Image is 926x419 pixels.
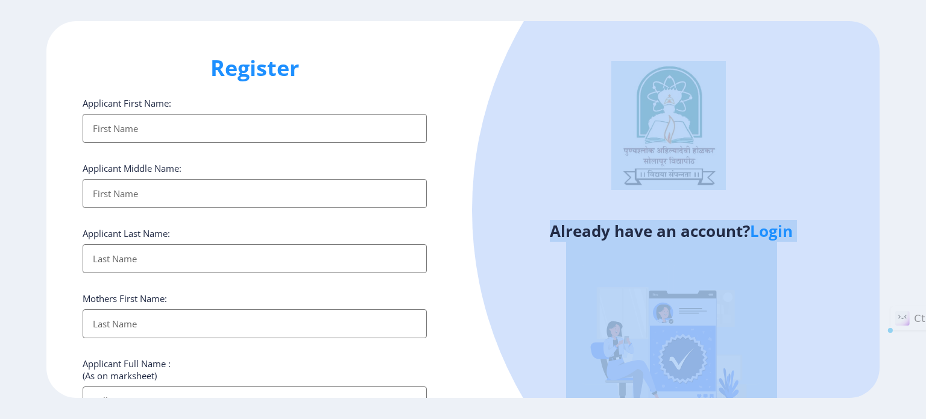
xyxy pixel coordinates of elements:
[750,220,793,242] a: Login
[472,221,871,241] h4: Already have an account?
[83,227,170,239] label: Applicant Last Name:
[83,309,427,338] input: Last Name
[83,54,427,83] h1: Register
[83,358,171,382] label: Applicant Full Name : (As on marksheet)
[83,179,427,208] input: First Name
[611,61,726,190] img: logo
[83,162,181,174] label: Applicant Middle Name:
[83,244,427,273] input: Last Name
[83,97,171,109] label: Applicant First Name:
[83,386,427,415] input: Full Name
[83,114,427,143] input: First Name
[83,292,167,304] label: Mothers First Name:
